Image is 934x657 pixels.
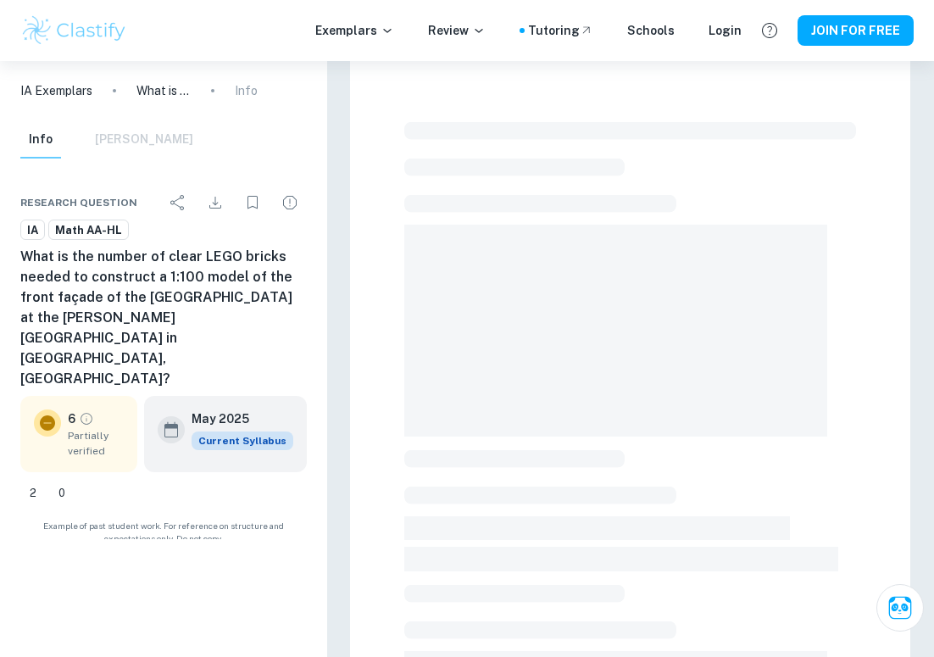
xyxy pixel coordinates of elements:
[273,186,307,220] div: Report issue
[192,432,293,450] div: This exemplar is based on the current syllabus. Feel free to refer to it for inspiration/ideas wh...
[20,121,61,159] button: Info
[79,411,94,426] a: Grade partially verified
[49,479,75,506] div: Dislike
[876,584,924,632] button: Ask Clai
[21,222,44,239] span: IA
[20,485,46,502] span: 2
[709,21,742,40] a: Login
[20,81,92,100] a: IA Exemplars
[48,220,129,241] a: Math AA-HL
[235,81,258,100] p: Info
[798,15,914,46] button: JOIN FOR FREE
[428,21,486,40] p: Review
[161,186,195,220] div: Share
[20,479,46,506] div: Like
[20,195,137,210] span: Research question
[20,14,128,47] img: Clastify logo
[68,428,124,459] span: Partially verified
[528,21,593,40] a: Tutoring
[198,186,232,220] div: Download
[236,186,270,220] div: Bookmark
[315,21,394,40] p: Exemplars
[755,16,784,45] button: Help and Feedback
[49,485,75,502] span: 0
[136,81,191,100] p: What is the number of clear LEGO bricks needed to construct a 1:100 model of the front façade of ...
[627,21,675,40] a: Schools
[20,247,307,389] h6: What is the number of clear LEGO bricks needed to construct a 1:100 model of the front façade of ...
[192,409,280,428] h6: May 2025
[49,222,128,239] span: Math AA-HL
[20,520,307,545] span: Example of past student work. For reference on structure and expectations only. Do not copy.
[192,432,293,450] span: Current Syllabus
[20,220,45,241] a: IA
[68,409,75,428] p: 6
